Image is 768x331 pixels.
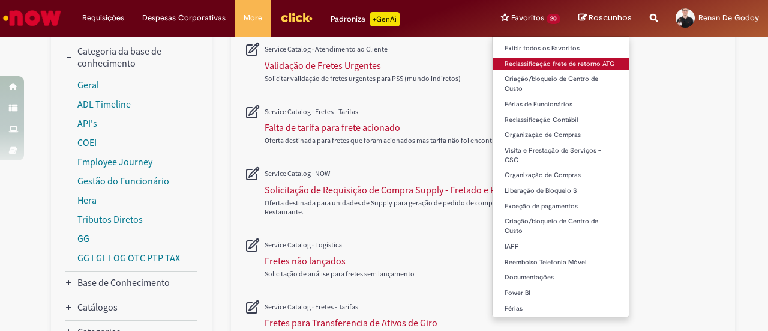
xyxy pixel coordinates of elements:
[493,114,629,127] a: Reclassificação Contábil
[493,184,629,198] a: Liberação de Bloqueio S
[82,12,124,24] span: Requisições
[493,271,629,284] a: Documentações
[493,200,629,213] a: Exceção de pagamentos
[280,8,313,26] img: click_logo_yellow_360x200.png
[493,129,629,142] a: Organização de Compras
[331,12,400,26] div: Padroniza
[1,6,63,30] img: ServiceNow
[493,256,629,269] a: Reembolso Telefonia Móvel
[589,12,632,23] span: Rascunhos
[493,42,629,55] a: Exibir todos os Favoritos
[578,13,632,24] a: Rascunhos
[142,12,226,24] span: Despesas Corporativas
[493,98,629,111] a: Férias de Funcionários
[493,287,629,300] a: Power BI
[493,73,629,95] a: Criação/bloqueio de Centro de Custo
[492,36,629,317] ul: Favoritos
[244,12,262,24] span: More
[547,14,560,24] span: 20
[493,215,629,237] a: Criação/bloqueio de Centro de Custo
[493,169,629,182] a: Organização de Compras
[370,12,400,26] p: +GenAi
[511,12,544,24] span: Favoritos
[493,144,629,166] a: Visita e Prestação de Serviços - CSC
[493,302,629,315] a: Férias
[493,58,629,71] a: Reclassificação frete de retorno ATG
[493,240,629,254] a: IAPP
[698,13,759,23] span: Renan De Godoy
